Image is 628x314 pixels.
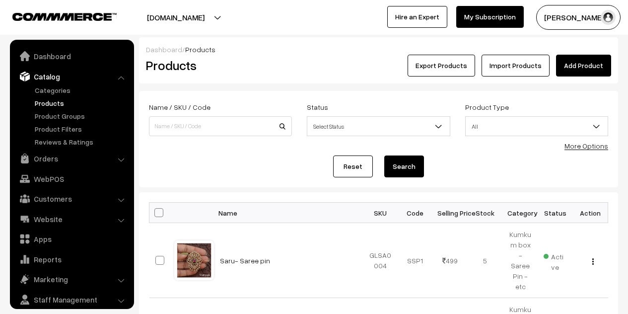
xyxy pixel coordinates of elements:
[32,111,131,121] a: Product Groups
[536,5,621,30] button: [PERSON_NAME] C
[185,45,215,54] span: Products
[146,45,182,54] a: Dashboard
[363,203,398,223] th: SKU
[503,223,538,298] td: Kumkum box - Saree Pin - etc
[538,203,573,223] th: Status
[433,223,468,298] td: 499
[564,142,608,150] a: More Options
[592,258,594,265] img: Menu
[307,118,449,135] span: Select Status
[32,85,131,95] a: Categories
[12,230,131,248] a: Apps
[333,156,373,177] a: Reset
[149,116,292,136] input: Name / SKU / Code
[456,6,524,28] a: My Subscription
[12,170,131,188] a: WebPOS
[32,137,131,147] a: Reviews & Ratings
[544,249,567,272] span: Active
[32,124,131,134] a: Product Filters
[12,291,131,309] a: Staff Management
[12,10,99,22] a: COMMMERCE
[12,68,131,85] a: Catalog
[12,13,117,20] img: COMMMERCE
[112,5,239,30] button: [DOMAIN_NAME]
[12,250,131,268] a: Reports
[12,190,131,208] a: Customers
[433,203,468,223] th: Selling Price
[468,203,503,223] th: Stock
[398,203,433,223] th: Code
[573,203,608,223] th: Action
[468,223,503,298] td: 5
[12,47,131,65] a: Dashboard
[363,223,398,298] td: GLSA0004
[482,55,550,77] a: Import Products
[307,116,450,136] span: Select Status
[466,118,608,135] span: All
[503,203,538,223] th: Category
[149,102,210,112] label: Name / SKU / Code
[12,150,131,167] a: Orders
[556,55,611,77] a: Add Product
[12,210,131,228] a: Website
[307,102,328,112] label: Status
[146,44,611,55] div: /
[387,6,447,28] a: Hire an Expert
[146,58,291,73] h2: Products
[220,256,270,265] a: Saru- Saree pin
[398,223,433,298] td: SSP1
[601,10,616,25] img: user
[408,55,475,77] button: Export Products
[32,98,131,108] a: Products
[465,102,509,112] label: Product Type
[384,156,424,177] button: Search
[214,203,363,223] th: Name
[465,116,608,136] span: All
[12,270,131,288] a: Marketing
